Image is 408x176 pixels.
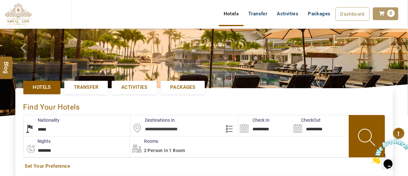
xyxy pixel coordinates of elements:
[2,61,11,67] span: Blog
[112,81,157,94] a: Activities
[292,117,321,123] label: CheckOut
[238,117,269,123] label: Check In
[3,3,42,28] img: Chat attention grabber
[64,81,108,94] a: Transfer
[303,7,335,20] a: Packages
[74,84,98,91] span: Transfer
[373,7,398,20] a: 0
[131,117,175,123] label: Destinations In
[3,3,5,8] span: 1
[25,163,383,170] a: Set Your Preference
[340,11,365,17] span: Dashboard
[5,3,32,27] img: The Royal Line Holidays
[24,117,60,123] label: Nationality
[238,115,292,136] input: Search
[130,138,158,144] label: Rooms
[170,84,195,91] span: Packages
[292,115,345,136] input: Search
[23,81,60,94] a: Hotels
[33,84,51,91] span: Hotels
[23,96,385,115] div: Find Your Hotels
[272,7,303,20] a: Activities
[368,136,408,166] iframe: chat widget
[121,84,147,91] span: Activities
[244,7,272,20] a: Transfer
[387,10,395,17] span: 0
[161,81,205,94] a: Packages
[23,138,51,144] label: nights
[219,7,244,20] a: Hotels
[144,148,185,153] span: 2 Person in 1 Room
